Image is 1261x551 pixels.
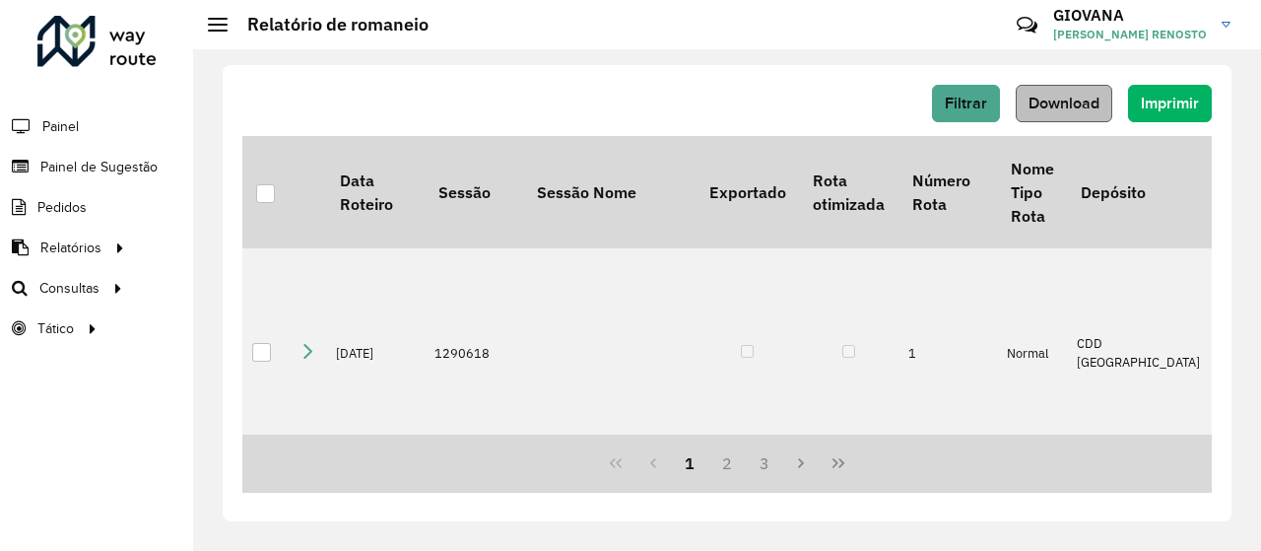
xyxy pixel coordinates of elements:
span: Download [1029,95,1099,111]
h3: GIOVANA [1053,6,1207,25]
span: Painel [42,116,79,137]
td: Normal [997,248,1067,457]
button: 3 [746,445,783,482]
th: Nome Tipo Rota [997,136,1067,248]
span: Pedidos [37,197,87,218]
td: 1290618 [425,248,523,457]
span: Painel de Sugestão [40,157,158,177]
th: Data Roteiro [326,136,425,248]
span: Tático [37,318,74,339]
span: Relatórios [40,238,101,258]
span: Consultas [39,278,100,299]
span: Filtrar [945,95,987,111]
button: Filtrar [932,85,1000,122]
td: CDD [GEOGRAPHIC_DATA] [1067,248,1211,457]
span: [PERSON_NAME] RENOSTO [1053,26,1207,43]
td: [DATE] [326,248,425,457]
button: Download [1016,85,1112,122]
th: Sessão Nome [523,136,696,248]
td: 1 [898,248,997,457]
th: Sessão [425,136,523,248]
th: Exportado [696,136,799,248]
th: Rota otimizada [799,136,897,248]
th: Número Rota [898,136,997,248]
button: Last Page [820,445,857,482]
button: 2 [708,445,746,482]
span: Imprimir [1141,95,1199,111]
button: Imprimir [1128,85,1212,122]
button: Next Page [783,445,821,482]
a: Contato Rápido [1006,4,1048,46]
h2: Relatório de romaneio [228,14,429,35]
th: Depósito [1067,136,1211,248]
button: 1 [671,445,708,482]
